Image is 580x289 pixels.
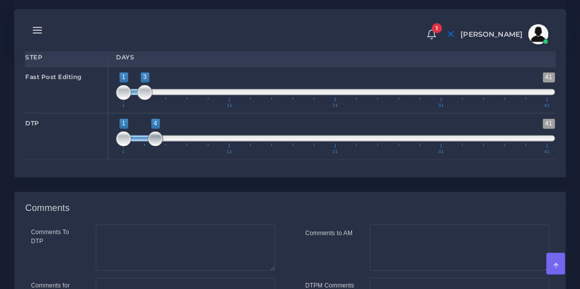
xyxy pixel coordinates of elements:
span: 3 [141,73,149,82]
span: [PERSON_NAME] [460,31,523,38]
span: 41 [543,73,555,82]
span: 31 [437,150,445,154]
span: 41 [543,119,555,128]
strong: DTP [25,119,39,127]
span: 1 [121,103,127,108]
img: avatar [528,24,548,44]
span: 11 [225,150,234,154]
h4: Comments [25,203,70,214]
span: 41 [543,150,551,154]
a: [PERSON_NAME]avatar [455,24,552,44]
span: 1 [432,23,442,33]
a: 1 [423,29,440,40]
span: 41 [543,103,551,108]
span: 1 [121,150,127,154]
span: 1 [120,73,128,82]
span: 31 [437,103,445,108]
strong: Days [116,53,134,61]
strong: Step [25,53,42,61]
label: Comments To DTP [31,228,81,246]
label: Comments to AM [305,229,353,238]
span: 21 [331,103,339,108]
span: 4 [151,119,160,128]
span: 1 [120,119,128,128]
span: 21 [331,150,339,154]
span: 11 [225,103,234,108]
strong: Fast Post Editing [25,73,82,81]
